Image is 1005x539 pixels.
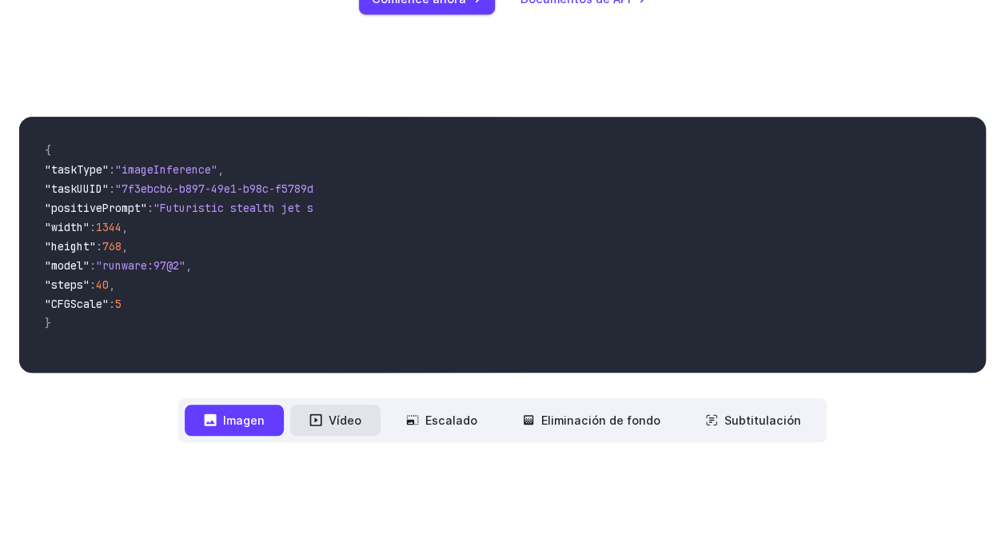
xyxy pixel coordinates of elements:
[45,239,96,254] span: "height"
[45,162,109,177] span: "taskType"
[154,201,736,215] span: "Futuristic stealth jet streaking through a neon-lit cityscape with glowing purple exhaust"
[90,277,96,292] span: :
[115,182,358,196] span: "7f3ebcb6-b897-49e1-b98c-f5789d2d40d7"
[45,220,90,234] span: "width"
[45,201,147,215] span: "positivePrompt"
[109,162,115,177] span: :
[45,297,109,311] span: "CFGScale"
[45,316,51,330] span: }
[96,258,185,273] span: "runware:97@2"
[96,239,102,254] span: :
[217,162,224,177] span: ,
[45,143,51,158] span: {
[115,297,122,311] span: 5
[185,258,192,273] span: ,
[90,220,96,234] span: :
[102,239,122,254] span: 768
[45,258,90,273] span: "model"
[724,411,801,429] font: Subtitulación
[223,411,265,429] font: Imagen
[147,201,154,215] span: :
[109,182,115,196] span: :
[109,297,115,311] span: :
[115,162,217,177] span: "imageInference"
[425,411,477,429] font: Escalado
[329,411,361,429] font: Vídeo
[122,220,128,234] span: ,
[96,220,122,234] span: 1344
[541,411,660,429] font: Eliminación de fondo
[45,182,109,196] span: "taskUUID"
[122,239,128,254] span: ,
[109,277,115,292] span: ,
[45,277,90,292] span: "steps"
[96,277,109,292] span: 40
[90,258,96,273] span: :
